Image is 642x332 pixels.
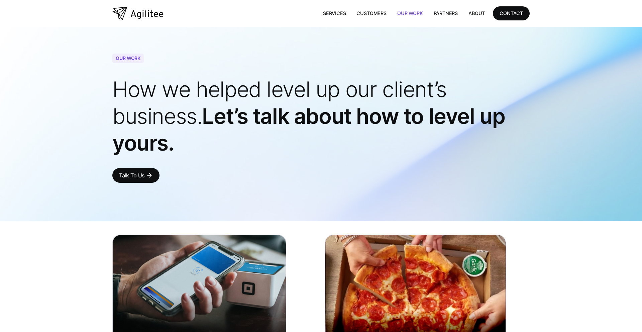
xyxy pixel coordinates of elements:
[112,7,164,20] a: home
[428,6,463,20] a: Partners
[392,6,428,20] a: Our Work
[112,168,159,183] a: Talk To Usarrow_forward
[112,76,447,129] span: How we helped level up our client’s business.
[112,54,144,63] div: OUR WORK
[119,171,145,180] div: Talk To Us
[112,76,530,156] h1: Let’s talk about how to level up yours.
[351,6,392,20] a: Customers
[318,6,351,20] a: Services
[463,6,490,20] a: About
[493,6,530,20] a: CONTACT
[500,9,523,17] div: CONTACT
[146,172,153,179] div: arrow_forward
